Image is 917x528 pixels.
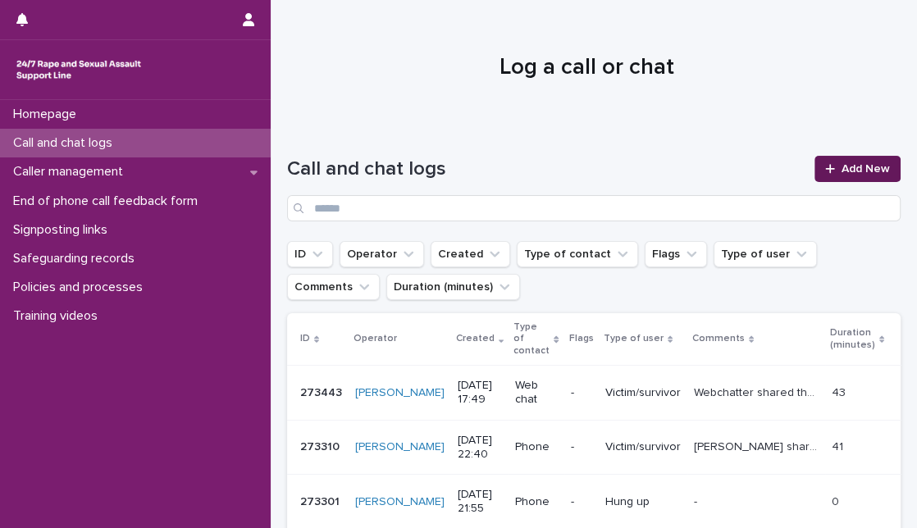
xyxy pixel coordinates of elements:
h1: Call and chat logs [287,157,805,181]
img: rhQMoQhaT3yELyF149Cw [13,53,144,86]
p: Safeguarding records [7,251,148,266]
p: Created [456,330,495,348]
tr: 273310273310 [PERSON_NAME] [DATE] 22:40Phone-Victim/survivor[PERSON_NAME] shared they were raped ... [287,420,910,475]
h1: Log a call or chat [287,54,887,82]
p: [DATE] 22:40 [458,434,502,462]
p: Signposting links [7,222,121,238]
p: Phone [515,495,557,509]
button: Flags [645,241,707,267]
p: Training videos [7,308,111,324]
tr: 273443273443 [PERSON_NAME] [DATE] 17:49Web chat-Victim/survivorWebchatter shared they experienced... [287,366,910,421]
button: Operator [340,241,424,267]
button: Type of user [714,241,817,267]
p: Hung up [605,495,681,509]
p: Victim/survivor [605,440,681,454]
p: - [571,386,592,400]
button: Comments [287,274,380,300]
p: 273443 [300,383,345,400]
a: [PERSON_NAME] [355,440,445,454]
p: [DATE] 17:49 [458,379,502,407]
p: Caller shared they were raped last Friday. Shared they have also experienced rape and sexual abus... [694,437,822,454]
p: Comments [692,330,745,348]
button: Duration (minutes) [386,274,520,300]
p: 43 [832,383,849,400]
span: Add New [842,163,890,175]
button: Created [431,241,510,267]
p: 0 [832,492,842,509]
p: Policies and processes [7,280,156,295]
button: ID [287,241,333,267]
p: End of phone call feedback form [7,193,211,209]
p: Call and chat logs [7,135,125,151]
a: Add New [814,156,901,182]
p: Caller management [7,164,136,180]
a: [PERSON_NAME] [355,386,445,400]
p: Homepage [7,107,89,122]
input: Search [287,195,901,221]
p: Phone [515,440,557,454]
p: 273301 [300,492,343,509]
p: Flags [569,330,594,348]
p: 41 [832,437,846,454]
p: Victim/survivor [605,386,681,400]
a: [PERSON_NAME] [355,495,445,509]
p: - [694,492,700,509]
p: Type of contact [513,318,550,360]
p: Operator [354,330,397,348]
p: Web chat [515,379,557,407]
p: Type of user [604,330,664,348]
button: Type of contact [517,241,638,267]
p: ID [300,330,310,348]
p: Duration (minutes) [830,324,875,354]
p: [DATE] 21:55 [458,488,502,516]
p: Webchatter shared they experienced child sexual abuse from their father. Talked about their paren... [694,383,822,400]
p: - [571,440,592,454]
p: - [571,495,592,509]
p: 273310 [300,437,343,454]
